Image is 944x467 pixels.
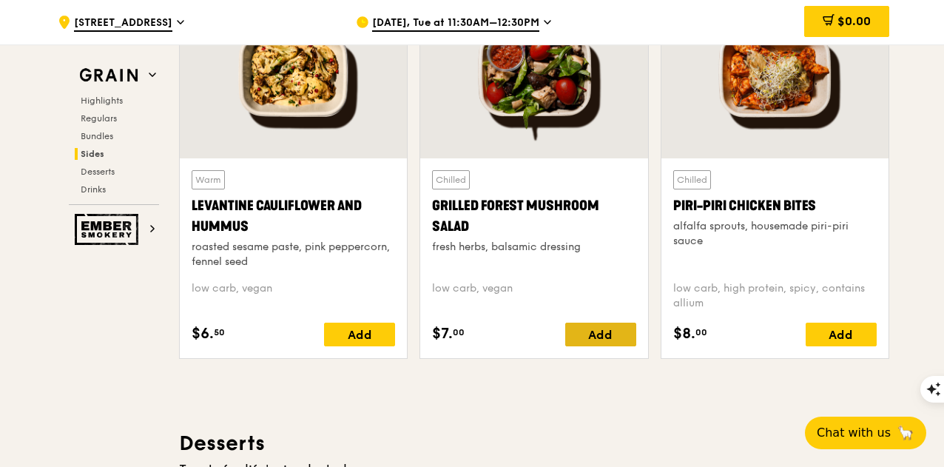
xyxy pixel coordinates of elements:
span: Sides [81,149,104,159]
span: Drinks [81,184,106,195]
span: 🦙 [897,424,914,442]
div: Chilled [432,170,470,189]
div: Add [565,323,636,346]
span: $6. [192,323,214,345]
div: Grilled Forest Mushroom Salad [432,195,635,237]
div: roasted sesame paste, pink peppercorn, fennel seed [192,240,395,269]
button: Chat with us🦙 [805,417,926,449]
div: low carb, high protein, spicy, contains allium [673,281,877,311]
div: alfalfa sprouts, housemade piri-piri sauce [673,219,877,249]
div: Add [324,323,395,346]
span: 00 [453,326,465,338]
img: Grain web logo [75,62,143,89]
div: Warm [192,170,225,189]
span: $8. [673,323,695,345]
div: Chilled [673,170,711,189]
div: Add [806,323,877,346]
div: Levantine Cauliflower and Hummus [192,195,395,237]
span: Desserts [81,167,115,177]
div: low carb, vegan [192,281,395,311]
span: 50 [214,326,225,338]
span: 00 [695,326,707,338]
span: [DATE], Tue at 11:30AM–12:30PM [372,16,539,32]
span: Chat with us [817,424,891,442]
span: $7. [432,323,453,345]
h3: Desserts [179,430,889,457]
img: Ember Smokery web logo [75,214,143,245]
div: fresh herbs, balsamic dressing [432,240,635,255]
span: Highlights [81,95,123,106]
span: $0.00 [837,14,871,28]
span: [STREET_ADDRESS] [74,16,172,32]
span: Regulars [81,113,117,124]
span: Bundles [81,131,113,141]
div: low carb, vegan [432,281,635,311]
div: Piri-piri Chicken Bites [673,195,877,216]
